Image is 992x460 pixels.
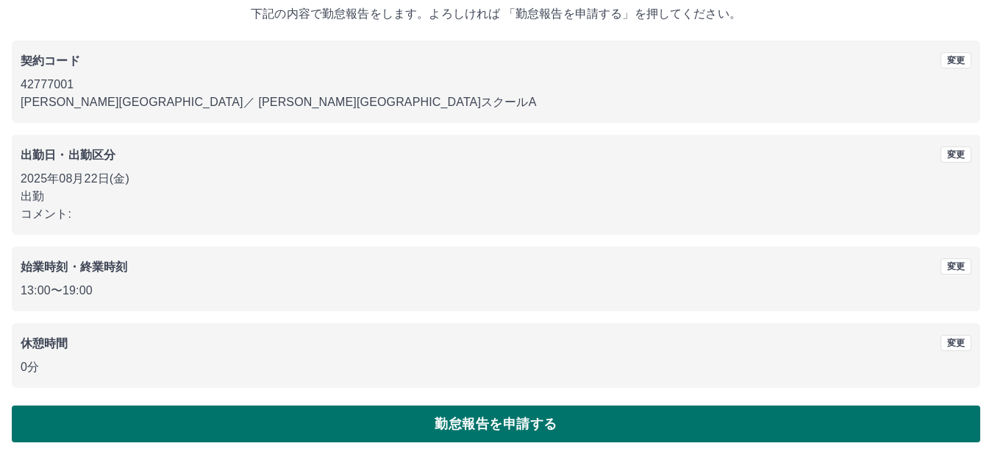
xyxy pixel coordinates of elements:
[941,335,971,351] button: 変更
[12,406,980,442] button: 勤怠報告を申請する
[21,358,971,376] p: 0分
[21,54,80,67] b: 契約コード
[941,146,971,163] button: 変更
[941,52,971,68] button: 変更
[21,205,971,223] p: コメント:
[21,93,971,111] p: [PERSON_NAME][GEOGRAPHIC_DATA] ／ [PERSON_NAME][GEOGRAPHIC_DATA]スクールA
[21,188,971,205] p: 出勤
[21,282,971,300] p: 13:00 〜 19:00
[21,261,127,273] b: 始業時刻・終業時刻
[21,170,971,188] p: 2025年08月22日(金)
[941,258,971,275] button: 変更
[21,149,115,161] b: 出勤日・出勤区分
[21,76,971,93] p: 42777001
[12,5,980,23] p: 下記の内容で勤怠報告をします。よろしければ 「勤怠報告を申請する」を押してください。
[21,337,68,350] b: 休憩時間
